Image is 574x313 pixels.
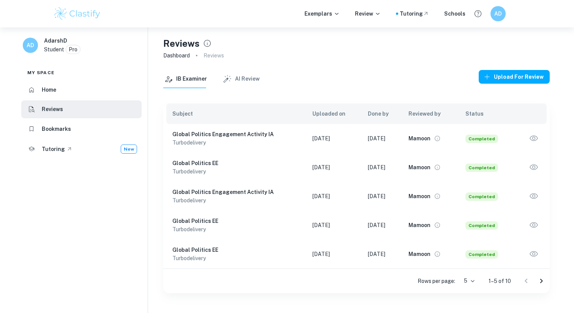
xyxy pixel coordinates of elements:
[408,134,430,143] h6: Mamoon
[458,275,476,286] div: 5
[306,103,362,124] th: Uploaded on
[362,153,402,182] td: [DATE]
[432,162,443,173] button: View full profile
[400,10,429,18] a: Tutoring
[163,103,306,124] th: Subject
[408,221,430,229] h6: Mamoon
[172,130,300,138] h6: Global Politics Engagement Activity IA
[479,70,550,88] a: Upload for review
[490,6,506,21] button: AD
[418,277,455,285] p: Rows per page:
[465,192,498,201] span: Completed
[444,10,465,18] a: Schools
[494,10,503,18] h6: AD
[21,120,142,138] a: Bookmarks
[306,211,362,240] td: [DATE]
[163,37,200,50] h4: Reviews
[459,103,514,124] th: Status
[172,246,300,254] h6: Global Politics EE
[362,124,402,153] td: [DATE]
[432,249,443,259] button: View full profile
[408,192,430,200] h6: Mamoon
[21,81,142,99] a: Home
[465,221,498,230] span: Completed
[408,250,430,258] h6: Mamoon
[304,10,340,18] p: Exemplars
[362,182,402,211] td: [DATE]
[432,220,443,230] button: View full profile
[489,277,511,285] p: 1–5 of 10
[534,273,549,289] button: Go to next page
[432,191,443,202] button: View full profile
[362,211,402,240] td: [DATE]
[44,45,64,54] p: Student
[172,196,300,205] p: turbo delivery
[172,217,300,225] h6: Global Politics EE
[21,140,142,159] a: TutoringNew
[355,10,381,18] p: Review
[44,37,67,45] h6: AdarshD
[53,6,101,21] img: Clastify logo
[172,188,300,196] h6: Global Politics Engagement Activity IA
[42,105,63,113] h6: Reviews
[479,70,550,84] button: Upload for review
[172,225,300,234] p: turbo delivery
[306,153,362,182] td: [DATE]
[163,50,190,61] a: Dashboard
[42,145,65,153] h6: Tutoring
[172,138,300,147] p: turbo delivery
[26,41,35,49] h6: AD
[42,86,56,94] h6: Home
[362,103,402,124] th: Done by
[21,100,142,119] a: Reviews
[27,69,55,76] span: My space
[121,146,137,153] span: New
[203,51,224,60] p: Reviews
[465,250,498,259] span: Completed
[306,182,362,211] td: [DATE]
[163,70,207,88] button: IB Examiner
[172,159,300,167] h6: Global Politics EE
[306,124,362,153] td: [DATE]
[402,103,459,124] th: Reviewed by
[42,125,71,133] h6: Bookmarks
[408,163,430,172] h6: Mamoon
[362,240,402,269] td: [DATE]
[222,70,260,88] button: AI Review
[465,135,498,143] span: Completed
[306,240,362,269] td: [DATE]
[172,167,300,176] p: turbo delivery
[432,133,443,144] button: View full profile
[172,254,300,262] p: turbo delivery
[69,45,77,54] p: Pro
[471,7,484,20] button: Help and Feedback
[465,164,498,172] span: Completed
